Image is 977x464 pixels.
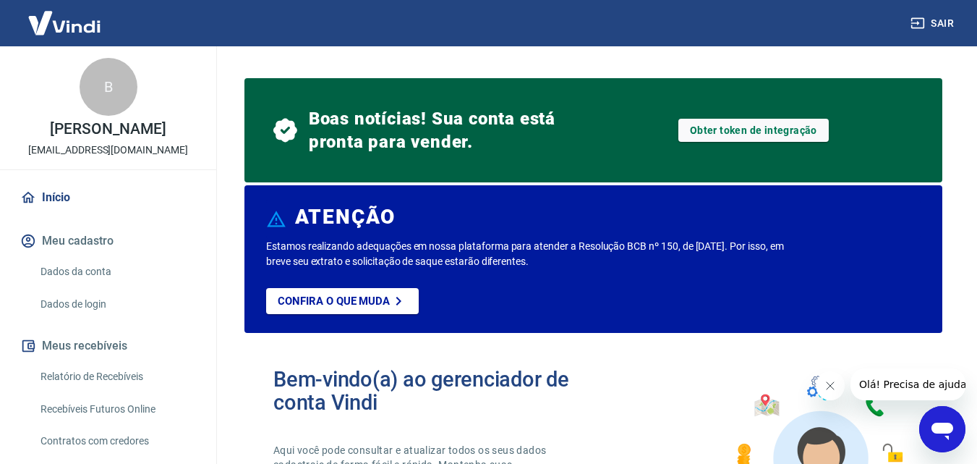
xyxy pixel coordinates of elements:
[35,290,199,319] a: Dados de login
[35,362,199,392] a: Relatório de Recebíveis
[17,1,111,45] img: Vindi
[295,210,396,224] h6: ATENÇÃO
[908,10,960,37] button: Sair
[35,395,199,424] a: Recebíveis Futuros Online
[35,426,199,456] a: Contratos com credores
[278,295,390,308] p: Confira o que muda
[17,225,199,257] button: Meu cadastro
[678,119,829,142] a: Obter token de integração
[50,122,166,137] p: [PERSON_NAME]
[850,368,965,400] iframe: Mensagem da empresa
[273,368,594,414] h2: Bem-vindo(a) ao gerenciador de conta Vindi
[266,288,419,314] a: Confira o que muda
[816,371,845,400] iframe: Fechar mensagem
[919,406,965,452] iframe: Botão para abrir a janela de mensagens
[266,239,790,269] p: Estamos realizando adequações em nossa plataforma para atender a Resolução BCB nº 150, de [DATE]....
[80,58,137,116] div: B
[35,257,199,287] a: Dados da conta
[28,143,188,158] p: [EMAIL_ADDRESS][DOMAIN_NAME]
[9,10,121,22] span: Olá! Precisa de ajuda?
[309,107,594,153] span: Boas notícias! Sua conta está pronta para vender.
[17,182,199,214] a: Início
[17,330,199,362] button: Meus recebíveis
